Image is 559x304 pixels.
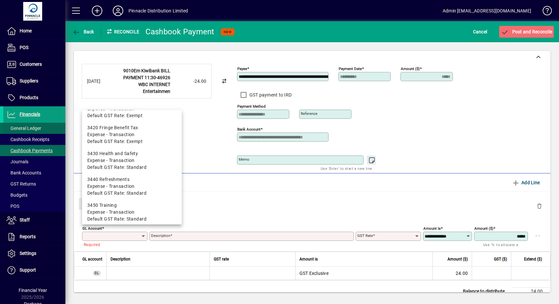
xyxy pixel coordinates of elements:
span: Home [20,28,32,33]
span: General Ledger [7,126,41,131]
span: Back [72,29,94,34]
div: Cashbook Payment [145,27,214,37]
div: [DATE] [87,78,113,85]
span: Amount is [299,256,318,263]
mat-option: 3450 Training [82,199,182,225]
mat-label: Amount ($) [474,226,493,231]
a: General Ledger [3,123,65,134]
mat-hint: Use 'Enter' to start a new line [321,165,372,172]
mat-label: Bank Account [237,127,261,132]
span: Default GST Rate: Standard [87,216,146,223]
div: -24.00 [174,78,206,85]
label: GST payment to IRD [248,92,292,98]
td: 24.00 [432,267,472,280]
span: GST rate [214,256,229,263]
span: Reports [20,234,36,239]
span: GST ($) [494,256,507,263]
span: Description [110,256,130,263]
span: Default GST Rate: Standard [87,164,146,171]
mat-label: GL Account [82,226,102,231]
span: Support [20,267,36,273]
a: Knowledge Base [538,1,551,23]
a: Customers [3,56,65,73]
span: Default GST Rate: Exempt [87,112,143,119]
span: Expense - Transaction [87,209,135,216]
a: Settings [3,245,65,262]
span: Settings [20,251,36,256]
span: Cancel [473,27,487,37]
app-page-header-button: Delete [532,203,547,209]
span: Amount ($) [448,256,468,263]
a: Bank Accounts [3,167,65,178]
a: GST Returns [3,178,65,189]
span: Bank Accounts [7,170,41,175]
mat-label: GST rate [357,233,373,238]
span: Cashbook Receipts [7,137,49,142]
a: Home [3,23,65,39]
span: Staff [20,217,30,223]
td: 24.00 [511,288,551,295]
mat-error: Required [84,241,142,248]
td: GST Exclusive [295,267,432,280]
mat-hint: Use '%' to allocate a percentage [483,241,523,255]
mat-option: 3420 Fringe Benefit Tax [82,122,182,148]
span: Suppliers [20,78,38,83]
button: Delete [532,198,547,214]
span: GST Returns [7,181,36,187]
div: Reconcile [101,27,141,37]
div: 3430 Health and Safety [87,150,177,157]
button: Add [87,5,108,17]
app-page-header-button: Close [77,201,103,206]
span: Default GST Rate: Standard [87,190,146,197]
a: POS [3,40,65,56]
span: POS [7,204,19,209]
span: Journals [7,159,28,164]
strong: 9010Em Kiwibank BILL PAYMENT 11:30-46926 WBC INTERNET Entertainmen [123,68,170,94]
div: Admin [EMAIL_ADDRESS][DOMAIN_NAME] [443,6,531,16]
span: Financials [20,112,40,117]
a: Suppliers [3,73,65,89]
button: Close [79,198,101,210]
span: NEW [224,30,232,34]
a: Support [3,262,65,278]
span: Post and Reconcile [501,29,552,34]
span: POS [20,45,28,50]
app-page-header-button: Back [65,26,101,38]
button: Post and Reconcile [499,26,554,38]
mat-label: Memo [239,157,249,162]
mat-label: Amount ($) [401,66,420,71]
a: Products [3,90,65,106]
button: Cancel [471,26,489,38]
div: 3440 Refreshments [87,176,177,183]
div: 3420 Fringe Benefit Tax [87,124,177,131]
span: GL [94,271,99,275]
span: Products [20,95,38,100]
div: Pinnacle Distribution Limited [128,6,188,16]
mat-label: Payee [237,66,247,71]
a: Journals [3,156,65,167]
mat-label: Description [151,233,170,238]
mat-label: Reference [301,111,317,116]
span: Budgets [7,192,27,198]
a: Reports [3,229,65,245]
a: Cashbook Receipts [3,134,65,145]
span: Expense - Transaction [87,157,135,164]
mat-label: Payment method [237,104,266,109]
button: Back [71,26,96,38]
mat-option: 3430 Health and Safety [82,148,182,173]
mat-label: Payment Date [339,66,362,71]
a: Cashbook Payments [3,145,65,156]
span: Extend ($) [524,256,542,263]
mat-option: 3440 Refreshments [82,173,182,199]
span: Financial Year [19,288,47,293]
span: Expense - Transaction [87,131,135,138]
a: POS [3,201,65,212]
span: Close [81,199,98,209]
span: GL account [82,256,102,263]
a: Budgets [3,189,65,201]
span: Default GST Rate: Exempt [87,138,143,145]
button: Profile [108,5,128,17]
a: Staff [3,212,65,228]
div: 3450 Training [87,202,177,209]
span: Expense - Transaction [87,183,135,190]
